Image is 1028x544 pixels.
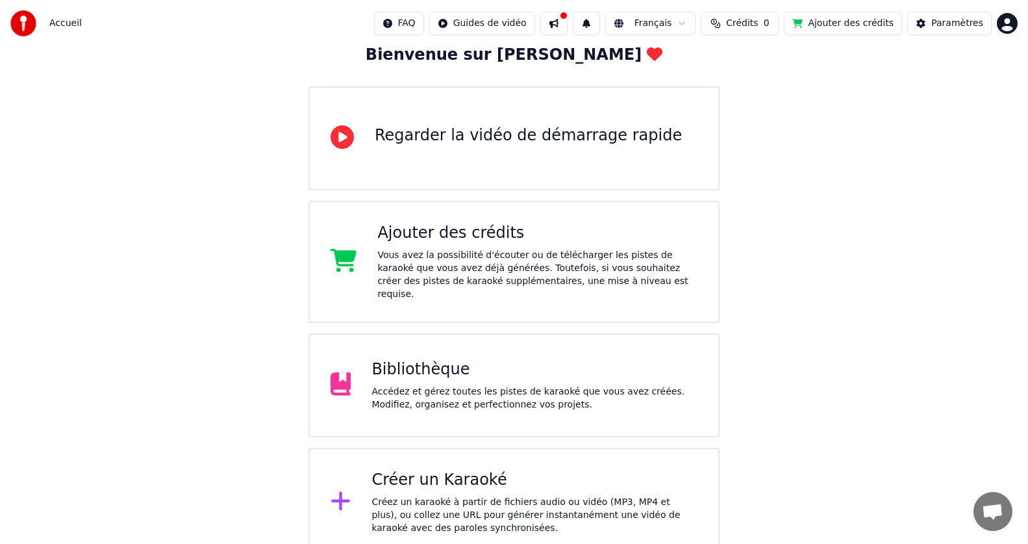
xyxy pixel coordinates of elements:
div: Regarder la vidéo de démarrage rapide [375,125,682,146]
span: 0 [764,17,770,30]
span: Crédits [726,17,758,30]
button: Ajouter des crédits [784,12,902,35]
div: Vous avez la possibilité d'écouter ou de télécharger les pistes de karaoké que vous avez déjà gén... [377,249,697,301]
div: Ouvrir le chat [973,492,1012,531]
nav: breadcrumb [49,17,82,30]
button: Guides de vidéo [429,12,535,35]
div: Ajouter des crédits [377,223,697,244]
div: Bienvenue sur [PERSON_NAME] [366,45,662,66]
div: Créez un karaoké à partir de fichiers audio ou vidéo (MP3, MP4 et plus), ou collez une URL pour g... [371,496,697,535]
div: Accédez et gérez toutes les pistes de karaoké que vous avez créées. Modifiez, organisez et perfec... [371,385,697,411]
button: Paramètres [907,12,992,35]
div: Bibliothèque [371,359,697,380]
div: Créer un Karaoké [371,470,697,491]
span: Accueil [49,17,82,30]
button: FAQ [374,12,424,35]
div: Paramètres [931,17,983,30]
img: youka [10,10,36,36]
button: Crédits0 [701,12,779,35]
